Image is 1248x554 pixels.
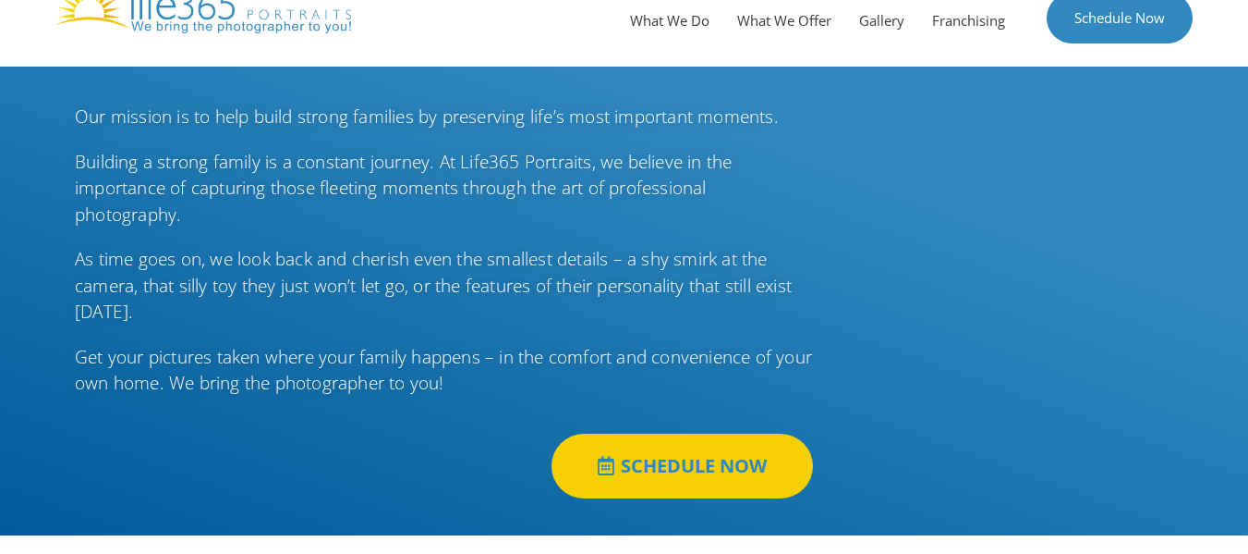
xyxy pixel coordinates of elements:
span: As time goes on, we look back and cherish even the smallest details – a shy smirk at the camera, ... [75,247,792,324]
a: SCHEDULE NOW [551,434,813,499]
span: Building a strong family is a constant journey. At Life365 Portraits, we believe in the importanc... [75,150,732,227]
span: SCHEDULE NOW [621,457,767,475]
span: Our mission is to help build strong families by preserving life’s most important moments. [75,105,779,129]
span: Get your pictures taken where your family happens – in the comfort and convenience of your own ho... [75,345,812,396]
